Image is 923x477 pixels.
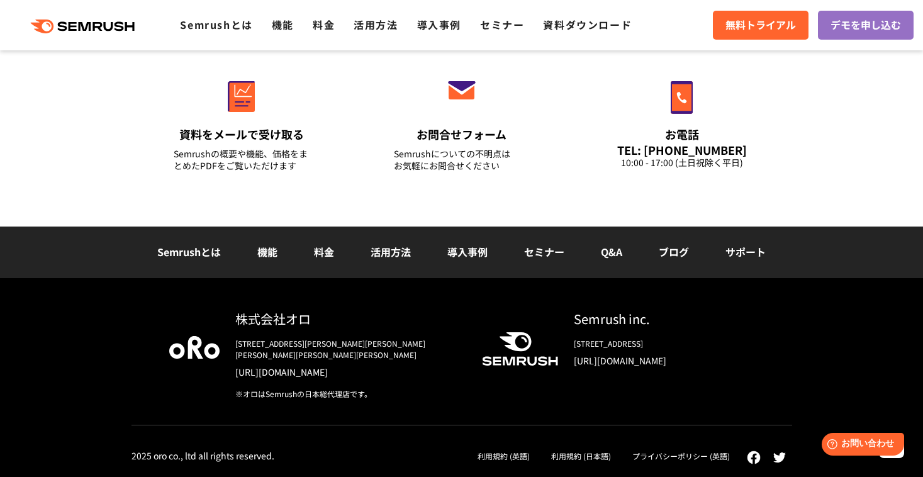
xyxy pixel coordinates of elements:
[394,126,530,142] div: お問合せフォーム
[574,310,754,328] div: Semrush inc.
[773,452,786,463] img: twitter
[614,126,750,142] div: お電話
[747,451,761,464] img: facebook
[601,244,622,259] a: Q&A
[235,310,462,328] div: 株式会社オロ
[551,451,611,461] a: 利用規約 (日本語)
[235,338,462,361] div: [STREET_ADDRESS][PERSON_NAME][PERSON_NAME][PERSON_NAME][PERSON_NAME][PERSON_NAME]
[524,244,564,259] a: セミナー
[257,244,277,259] a: 機能
[831,17,901,33] span: デモを申し込む
[574,338,754,349] div: [STREET_ADDRESS]
[818,11,914,40] a: デモを申し込む
[235,366,462,378] a: [URL][DOMAIN_NAME]
[417,17,461,32] a: 導入事例
[811,428,909,463] iframe: Help widget launcher
[614,157,750,169] div: 10:00 - 17:00 (土日祝除く平日)
[180,17,252,32] a: Semrushとは
[543,17,632,32] a: 資料ダウンロード
[659,244,689,259] a: ブログ
[314,244,334,259] a: 料金
[157,244,221,259] a: Semrushとは
[447,244,488,259] a: 導入事例
[614,143,750,157] div: TEL: [PHONE_NUMBER]
[174,126,310,142] div: 資料をメールで受け取る
[725,17,796,33] span: 無料トライアル
[394,148,530,172] div: Semrushについての不明点は お気軽にお問合せください
[235,388,462,400] div: ※オロはSemrushの日本総代理店です。
[574,354,754,367] a: [URL][DOMAIN_NAME]
[272,17,294,32] a: 機能
[632,451,730,461] a: プライバシーポリシー (英語)
[313,17,335,32] a: 料金
[480,17,524,32] a: セミナー
[354,17,398,32] a: 活用方法
[169,336,220,359] img: oro company
[147,54,336,188] a: 資料をメールで受け取る Semrushの概要や機能、価格をまとめたPDFをご覧いただけます
[371,244,411,259] a: 活用方法
[725,244,766,259] a: サポート
[367,54,556,188] a: お問合せフォーム Semrushについての不明点はお気軽にお問合せください
[174,148,310,172] div: Semrushの概要や機能、価格をまとめたPDFをご覧いただけます
[131,450,274,461] div: 2025 oro co., ltd all rights reserved.
[713,11,808,40] a: 無料トライアル
[478,451,530,461] a: 利用規約 (英語)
